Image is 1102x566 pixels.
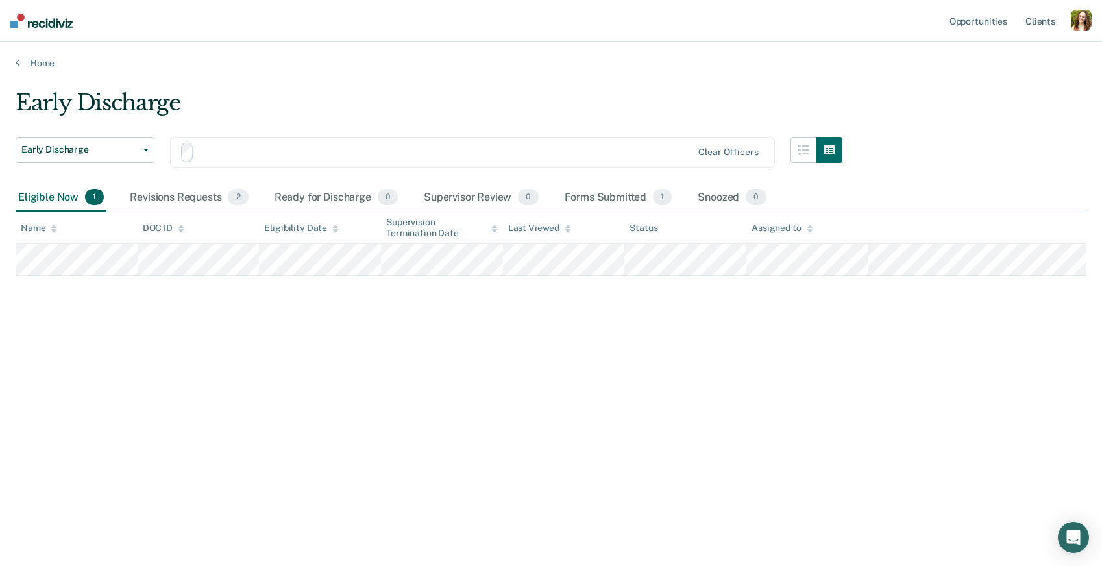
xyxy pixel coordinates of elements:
div: Early Discharge [16,90,842,127]
a: Home [16,57,1086,69]
span: 2 [228,189,248,206]
div: Open Intercom Messenger [1058,522,1089,553]
div: Snoozed0 [695,184,768,212]
div: Eligible Now1 [16,184,106,212]
div: Status [630,223,657,234]
span: 1 [85,189,104,206]
div: Assigned to [752,223,813,234]
button: Early Discharge [16,137,154,163]
span: Early Discharge [21,144,138,155]
span: 0 [378,189,398,206]
div: Clear officers [698,147,758,158]
img: Recidiviz [10,14,73,28]
div: Ready for Discharge0 [272,184,400,212]
div: Revisions Requests2 [127,184,251,212]
div: Eligibility Date [264,223,339,234]
span: 0 [746,189,766,206]
span: 1 [653,189,672,206]
div: Last Viewed [508,223,571,234]
div: Supervisor Review0 [421,184,541,212]
div: Supervision Termination Date [386,217,498,239]
div: Name [21,223,57,234]
span: 0 [518,189,538,206]
div: Forms Submitted1 [562,184,675,212]
div: DOC ID [143,223,184,234]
